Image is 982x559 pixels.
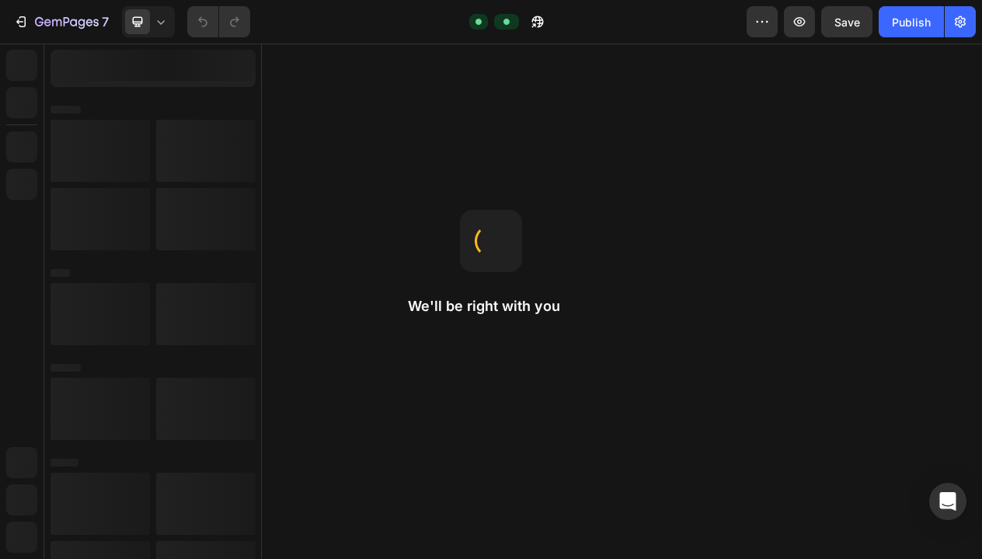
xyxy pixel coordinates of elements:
div: Publish [892,14,931,30]
div: Undo/Redo [187,6,250,37]
div: Open Intercom Messenger [929,483,966,520]
p: 7 [102,12,109,31]
button: Save [821,6,872,37]
button: 7 [6,6,116,37]
span: Save [834,16,860,29]
button: Publish [879,6,944,37]
h2: We'll be right with you [408,297,574,316]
